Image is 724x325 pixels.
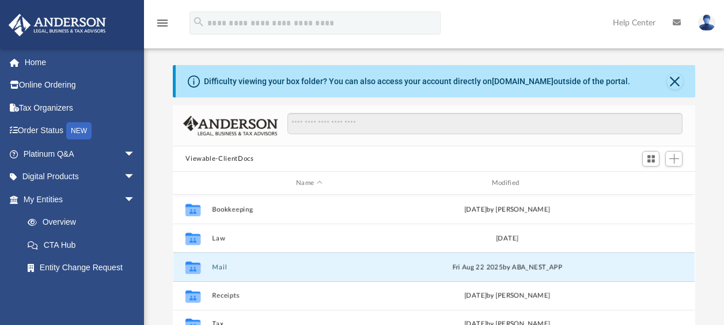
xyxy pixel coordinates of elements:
button: Mail [213,263,406,271]
button: Close [667,73,683,89]
div: Difficulty viewing your box folder? You can also access your account directly on outside of the p... [204,75,630,88]
div: id [609,178,690,188]
a: Binder Walkthrough [16,279,153,302]
div: id [178,178,207,188]
i: menu [156,16,169,30]
button: Law [213,235,406,242]
div: Modified [411,178,604,188]
a: CTA Hub [16,233,153,256]
a: [DOMAIN_NAME] [492,77,554,86]
a: Tax Organizers [8,96,153,119]
button: Receipts [213,292,406,300]
i: search [192,16,205,28]
img: User Pic [698,14,715,31]
button: Add [665,151,683,167]
button: Viewable-ClientDocs [185,154,253,164]
div: Fri Aug 22 2025 by ABA_NEST_APP [411,262,604,273]
div: Name [212,178,405,188]
a: Online Ordering [8,74,153,97]
div: [DATE] by [PERSON_NAME] [411,205,604,215]
div: NEW [66,122,92,139]
a: My Entitiesarrow_drop_down [8,188,153,211]
a: Order StatusNEW [8,119,153,143]
button: Switch to Grid View [642,151,659,167]
span: arrow_drop_down [124,165,147,189]
a: Home [8,51,153,74]
input: Search files and folders [287,113,683,135]
a: Entity Change Request [16,256,153,279]
a: menu [156,22,169,30]
a: Overview [16,211,153,234]
a: Platinum Q&Aarrow_drop_down [8,142,153,165]
a: Digital Productsarrow_drop_down [8,165,153,188]
div: [DATE] by [PERSON_NAME] [411,291,604,301]
span: arrow_drop_down [124,142,147,166]
div: [DATE] [411,233,604,244]
img: Anderson Advisors Platinum Portal [5,14,109,36]
span: arrow_drop_down [124,188,147,211]
button: Bookkeeping [213,206,406,213]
